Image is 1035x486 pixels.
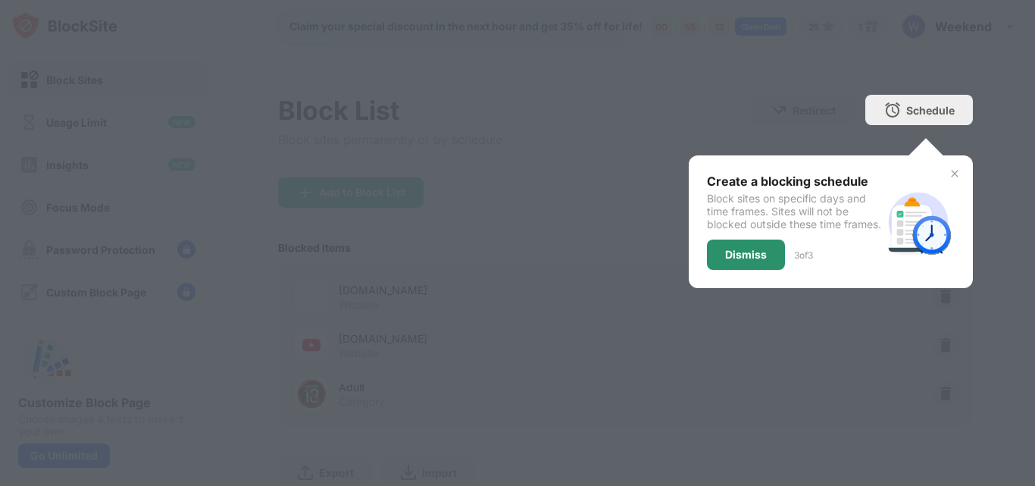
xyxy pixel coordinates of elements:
[949,168,961,180] img: x-button.svg
[882,186,955,259] img: schedule.svg
[906,104,955,117] div: Schedule
[725,249,767,261] div: Dismiss
[707,174,882,189] div: Create a blocking schedule
[794,249,813,261] div: 3 of 3
[707,192,882,230] div: Block sites on specific days and time frames. Sites will not be blocked outside these time frames.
